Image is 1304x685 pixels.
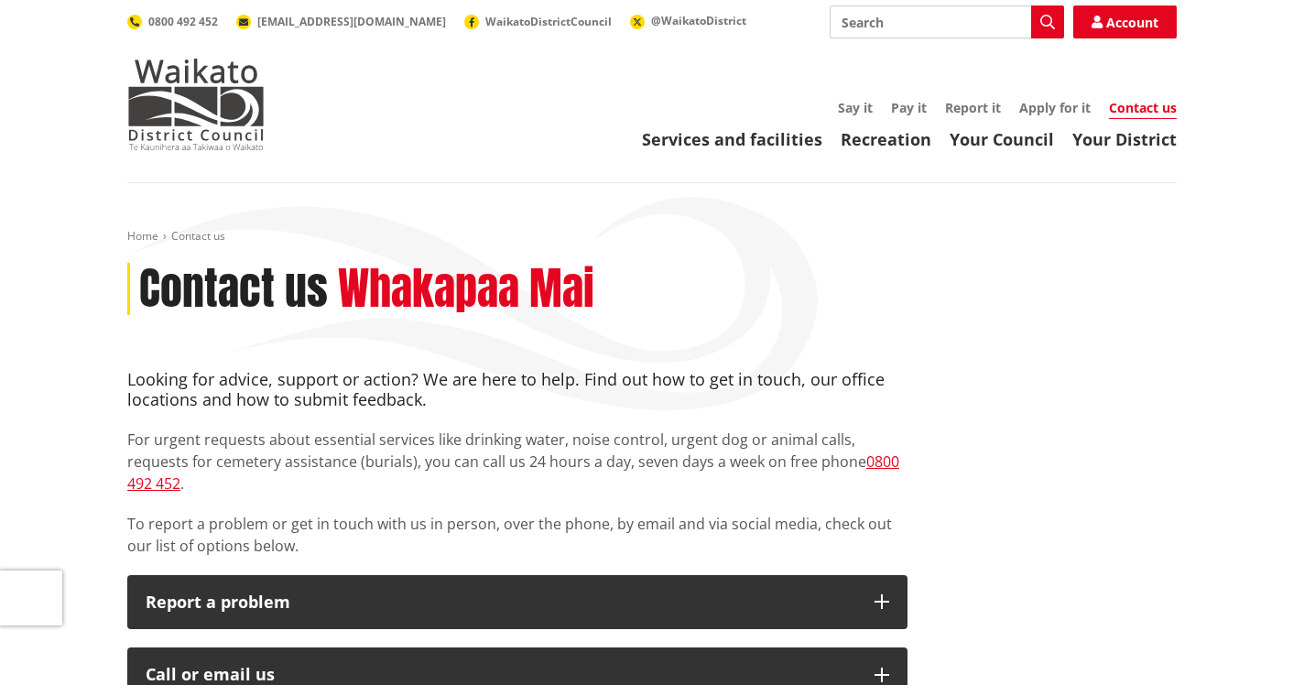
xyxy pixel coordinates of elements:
[127,14,218,29] a: 0800 492 452
[127,370,907,409] h4: Looking for advice, support or action? We are here to help. Find out how to get in touch, our off...
[171,228,225,244] span: Contact us
[485,14,612,29] span: WaikatoDistrictCouncil
[630,13,746,28] a: @WaikatoDistrict
[127,228,158,244] a: Home
[127,429,907,495] p: For urgent requests about essential services like drinking water, noise control, urgent dog or an...
[127,451,899,494] a: 0800 492 452
[651,13,746,28] span: @WaikatoDistrict
[139,263,328,316] h1: Contact us
[338,263,594,316] h2: Whakapaa Mai
[1073,5,1177,38] a: Account
[148,14,218,29] span: 0800 492 452
[950,128,1054,150] a: Your Council
[236,14,446,29] a: [EMAIL_ADDRESS][DOMAIN_NAME]
[841,128,931,150] a: Recreation
[642,128,822,150] a: Services and facilities
[127,229,1177,245] nav: breadcrumb
[1109,99,1177,119] a: Contact us
[257,14,446,29] span: [EMAIL_ADDRESS][DOMAIN_NAME]
[127,575,907,630] button: Report a problem
[127,59,265,150] img: Waikato District Council - Te Kaunihera aa Takiwaa o Waikato
[146,666,856,684] div: Call or email us
[146,593,856,612] p: Report a problem
[1072,128,1177,150] a: Your District
[127,513,907,557] p: To report a problem or get in touch with us in person, over the phone, by email and via social me...
[464,14,612,29] a: WaikatoDistrictCouncil
[830,5,1064,38] input: Search input
[891,99,927,116] a: Pay it
[1019,99,1091,116] a: Apply for it
[945,99,1001,116] a: Report it
[838,99,873,116] a: Say it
